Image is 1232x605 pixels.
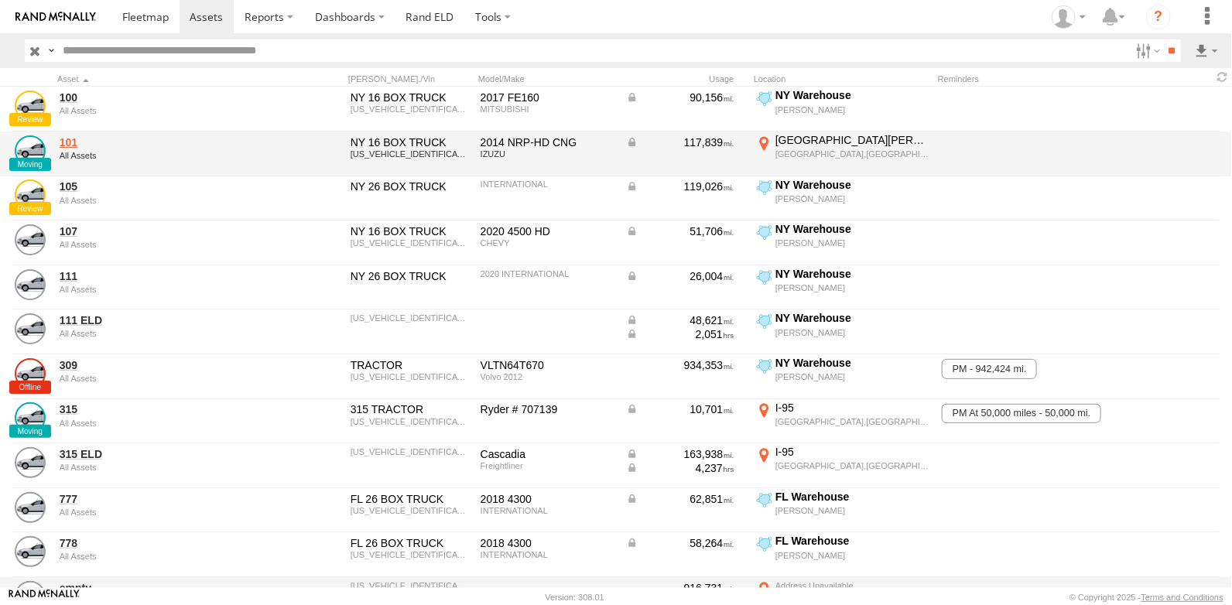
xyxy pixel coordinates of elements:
a: View Asset Details [15,135,46,166]
div: undefined [60,329,272,338]
a: 100 [60,91,272,104]
div: FL 26 BOX TRUCK [351,536,470,550]
div: Data from Vehicle CANbus [626,402,734,416]
div: TRACTOR [351,358,470,372]
a: 105 [60,179,272,193]
div: Data from Vehicle CANbus [626,269,734,283]
a: View Asset Details [15,536,46,567]
label: Click to View Current Location [754,88,932,130]
div: 315 TRACTOR [351,402,470,416]
span: PM - 942,424 mi. [942,359,1037,379]
div: Volvo 2012 [481,372,615,381]
a: View Asset Details [15,402,46,433]
div: undefined [60,285,272,294]
div: MITSUBISHI [481,104,615,114]
div: NY Warehouse [775,222,929,236]
div: INTERNATIONAL [481,506,615,515]
div: CHEVY [481,238,615,248]
div: VLTN64T670 [481,358,615,372]
label: Click to View Current Location [754,534,932,576]
div: undefined [60,374,272,383]
a: View Asset Details [15,91,46,121]
div: [PERSON_NAME] [775,104,929,115]
div: I-95 [775,401,929,415]
div: [GEOGRAPHIC_DATA][PERSON_NAME] [775,133,929,147]
div: NY 26 BOX TRUCK [351,179,470,193]
a: Visit our Website [9,590,80,605]
div: undefined [60,240,272,249]
div: 2020 4500 HD [481,224,615,238]
a: 309 [60,358,272,372]
div: Data from Vehicle CANbus [626,492,734,506]
div: [GEOGRAPHIC_DATA],[GEOGRAPHIC_DATA] [775,460,929,471]
div: Data from Vehicle CANbus [626,313,734,327]
label: Click to View Current Location [754,356,932,398]
label: Click to View Current Location [754,311,932,353]
div: 4V4NC9EH2CN540803 [351,372,470,381]
label: Search Filter Options [1130,39,1163,62]
div: [GEOGRAPHIC_DATA],[GEOGRAPHIC_DATA] [775,149,929,159]
div: [PERSON_NAME]./Vin [348,73,472,84]
div: 3HAEUMML7LL385906 [351,313,470,323]
div: FL Warehouse [775,490,929,504]
div: [PERSON_NAME] [775,282,929,293]
div: NY Warehouse [775,267,929,281]
a: 315 ELD [60,447,272,461]
div: 2018 4300 [481,536,615,550]
div: NY 16 BOX TRUCK [351,224,470,238]
div: undefined [60,508,272,517]
label: Click to View Current Location [754,267,932,309]
a: View Asset Details [15,224,46,255]
span: Refresh [1213,70,1232,84]
div: FL Warehouse [775,534,929,548]
div: FL 26 BOX TRUCK [351,492,470,506]
label: Export results as... [1193,39,1220,62]
div: 4V4NC9EH2CN540803 [351,581,470,590]
a: 777 [60,492,272,506]
div: JL6BNG1A5HK003140 [351,104,470,114]
div: NY 16 BOX TRUCK [351,135,470,149]
div: INTERNATIONAL [481,179,615,189]
a: 111 [60,269,272,283]
a: 101 [60,135,272,149]
label: Click to View Current Location [754,401,932,443]
div: Data from Vehicle CANbus [626,135,734,149]
div: NY Warehouse [775,356,929,370]
div: © Copyright 2025 - [1069,593,1223,602]
a: View Asset Details [15,269,46,300]
div: 2014 NRP-HD CNG [481,135,615,149]
div: Data from Vehicle CANbus [626,536,734,550]
div: Data from Vehicle CANbus [626,224,734,238]
div: 1HTMMMML3JH530549 [351,506,470,515]
div: [PERSON_NAME] [775,327,929,338]
i: ? [1146,5,1171,29]
a: View Asset Details [15,313,46,344]
label: Click to View Current Location [754,490,932,532]
div: undefined [60,419,272,428]
div: Ryder # 707139 [481,402,615,416]
div: NY Warehouse [775,311,929,325]
span: PM At 50,000 miles - 50,000 mi. [942,404,1101,424]
div: Click to Sort [57,73,274,84]
div: Reminders [938,73,1082,84]
label: Click to View Current Location [754,222,932,264]
div: 934,353 [626,358,734,372]
div: [PERSON_NAME] [775,238,929,248]
a: 778 [60,536,272,550]
div: Usage [624,73,748,84]
div: NY 26 BOX TRUCK [351,269,470,283]
div: undefined [60,463,272,472]
div: Victor Calcano Jr [1046,5,1091,29]
div: Data from Vehicle CANbus [626,461,734,475]
a: 107 [60,224,272,238]
a: Terms and Conditions [1141,593,1223,602]
div: [PERSON_NAME] [775,193,929,204]
div: 3AKJHHDR6RSUV6338 [351,417,470,426]
a: 315 [60,402,272,416]
div: IZUZU [481,149,615,159]
div: 3AKJHHDR6RSUV6338 [351,447,470,456]
div: Model/Make [478,73,618,84]
div: I-95 [775,445,929,459]
label: Click to View Current Location [754,178,932,220]
a: View Asset Details [15,492,46,523]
